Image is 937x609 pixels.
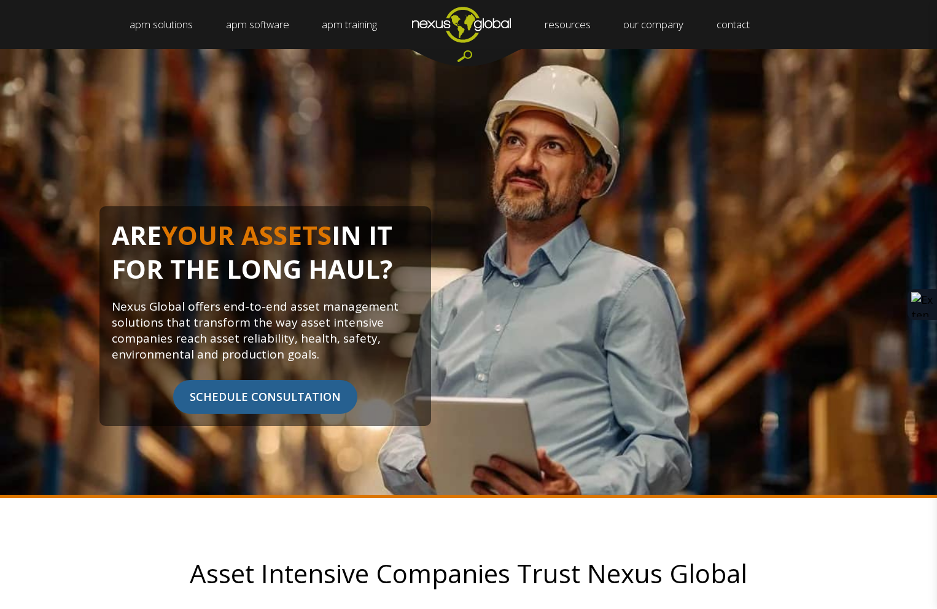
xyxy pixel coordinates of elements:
span: YOUR ASSETS [161,217,332,252]
h1: ARE IN IT FOR THE LONG HAUL? [112,219,419,298]
h2: Asset Intensive Companies Trust Nexus Global [69,559,868,588]
img: Extension Icon [911,292,933,317]
p: Nexus Global offers end-to-end asset management solutions that transform the way asset intensive ... [112,298,419,362]
span: SCHEDULE CONSULTATION [173,380,357,414]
